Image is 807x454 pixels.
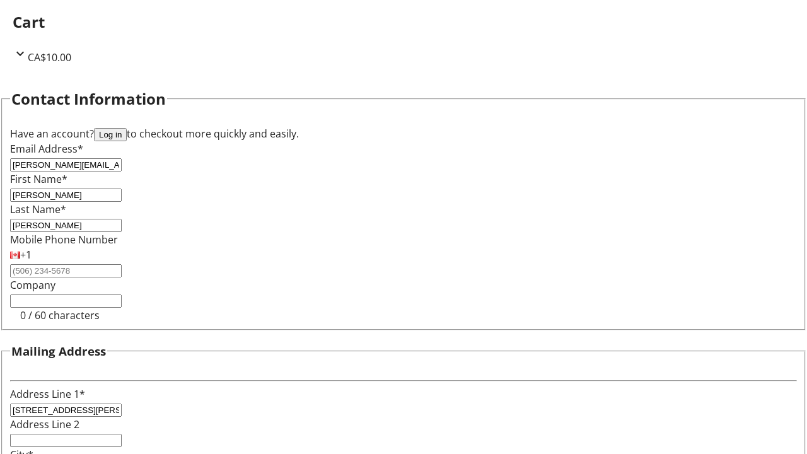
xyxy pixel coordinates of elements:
[10,202,66,216] label: Last Name*
[10,142,83,156] label: Email Address*
[10,233,118,247] label: Mobile Phone Number
[13,11,794,33] h2: Cart
[11,342,106,360] h3: Mailing Address
[11,88,166,110] h2: Contact Information
[10,126,797,141] div: Have an account? to checkout more quickly and easily.
[10,278,55,292] label: Company
[28,50,71,64] span: CA$10.00
[10,404,122,417] input: Address
[10,264,122,277] input: (506) 234-5678
[10,387,85,401] label: Address Line 1*
[10,172,67,186] label: First Name*
[10,417,79,431] label: Address Line 2
[94,128,127,141] button: Log in
[20,308,100,322] tr-character-limit: 0 / 60 characters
